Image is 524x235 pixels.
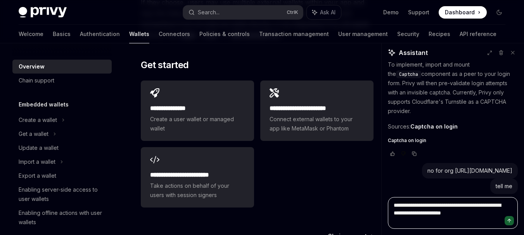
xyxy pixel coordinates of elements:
[19,76,54,85] div: Chain support
[150,115,245,133] span: Create a user wallet or managed wallet
[19,25,43,43] a: Welcome
[427,167,512,175] div: no for org [URL][DOMAIN_NAME]
[19,157,55,166] div: Import a wallet
[80,25,120,43] a: Authentication
[19,115,57,125] div: Create a wallet
[19,185,107,204] div: Enabling server-side access to user wallets
[383,9,399,16] a: Demo
[12,141,112,155] a: Update a wallet
[198,8,220,17] div: Search...
[183,5,303,19] button: Search...CtrlK
[19,171,56,180] div: Export a wallet
[439,6,487,19] a: Dashboard
[287,9,298,15] span: Ctrl K
[270,115,364,133] span: Connect external wallets to your app like MetaMask or Phantom
[259,25,329,43] a: Transaction management
[159,25,190,43] a: Connectors
[399,71,418,77] span: Captcha
[429,25,450,43] a: Recipes
[19,62,45,71] div: Overview
[150,181,245,200] span: Take actions on behalf of your users with session signers
[19,7,67,18] img: dark logo
[12,183,112,206] a: Enabling server-side access to user wallets
[12,169,112,183] a: Export a wallet
[388,122,518,131] p: Sources:
[320,9,335,16] span: Ask AI
[19,208,107,227] div: Enabling offline actions with user wallets
[408,9,429,16] a: Support
[19,143,59,153] div: Update a wallet
[399,48,428,57] span: Assistant
[12,74,112,87] a: Chain support
[445,9,475,16] span: Dashboard
[338,25,388,43] a: User management
[410,123,458,130] a: Captcha on login
[53,25,71,43] a: Basics
[493,6,505,19] button: Toggle dark mode
[397,25,419,43] a: Security
[496,182,512,190] div: tell me
[388,60,518,116] p: To implement, import and mount the component as a peer to your login form. Privy will then pre-va...
[12,206,112,229] a: Enabling offline actions with user wallets
[12,60,112,74] a: Overview
[505,216,514,225] button: Send message
[19,100,69,109] h5: Embedded wallets
[141,59,189,71] span: Get started
[199,25,250,43] a: Policies & controls
[19,129,48,139] div: Get a wallet
[388,137,518,144] a: Captcha on login
[388,137,426,144] span: Captcha on login
[307,5,341,19] button: Ask AI
[460,25,496,43] a: API reference
[129,25,149,43] a: Wallets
